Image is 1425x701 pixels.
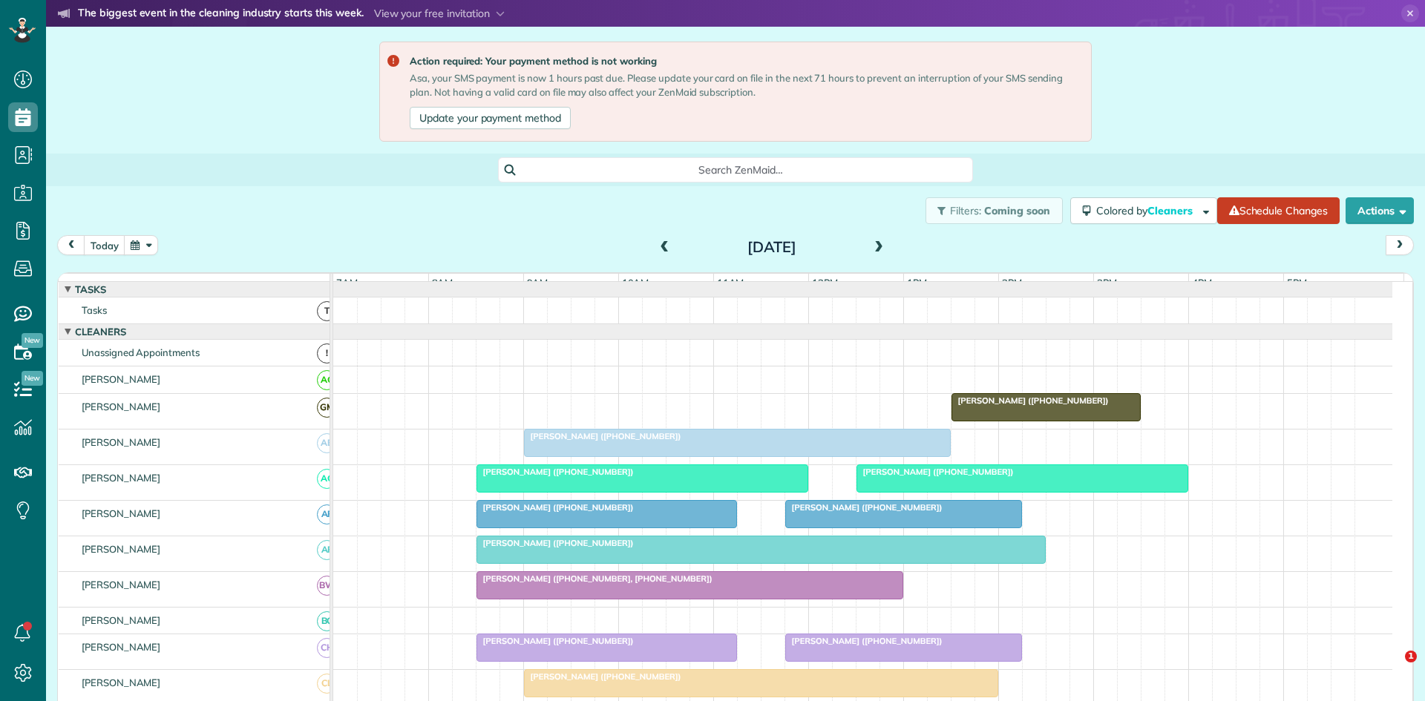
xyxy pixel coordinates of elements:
[317,398,337,418] span: GM
[317,576,337,596] span: BW
[22,333,43,348] span: New
[524,277,551,289] span: 9am
[79,579,164,590] span: [PERSON_NAME]
[79,304,110,316] span: Tasks
[1094,277,1120,289] span: 3pm
[984,204,1051,217] span: Coming soon
[72,283,109,295] span: Tasks
[79,472,164,484] span: [PERSON_NAME]
[317,540,337,560] span: AF
[84,235,125,255] button: today
[317,370,337,390] span: AC
[904,277,930,289] span: 1pm
[523,671,682,682] span: [PERSON_NAME] ([PHONE_NUMBER])
[410,107,571,129] a: Update your payment method
[1375,651,1410,686] iframe: Intercom live chat
[523,431,682,441] span: [PERSON_NAME] ([PHONE_NUMBER])
[809,277,841,289] span: 12pm
[317,674,337,694] span: CL
[317,638,337,658] span: CH
[950,204,981,217] span: Filters:
[410,71,1079,99] div: Asa, your SMS payment is now 1 hours past due. Please update your card on file in the next 71 hou...
[476,636,635,646] span: [PERSON_NAME] ([PHONE_NUMBER])
[1189,277,1215,289] span: 4pm
[333,277,361,289] span: 7am
[429,277,456,289] span: 8am
[79,507,164,519] span: [PERSON_NAME]
[476,573,713,584] span: [PERSON_NAME] ([PHONE_NUMBER], [PHONE_NUMBER])
[317,469,337,489] span: AC
[476,538,635,548] span: [PERSON_NAME] ([PHONE_NUMBER])
[72,326,129,338] span: Cleaners
[79,436,164,448] span: [PERSON_NAME]
[856,467,1015,477] span: [PERSON_NAME] ([PHONE_NUMBER])
[1096,204,1198,217] span: Colored by
[619,277,652,289] span: 10am
[79,346,203,358] span: Unassigned Appointments
[951,395,1110,406] span: [PERSON_NAME] ([PHONE_NUMBER])
[476,467,635,477] span: [PERSON_NAME] ([PHONE_NUMBER])
[79,614,164,626] span: [PERSON_NAME]
[1284,277,1310,289] span: 5pm
[79,373,164,385] span: [PERSON_NAME]
[476,502,635,513] span: [PERSON_NAME] ([PHONE_NUMBER])
[1217,197,1340,224] a: Schedule Changes
[79,401,164,412] span: [PERSON_NAME]
[999,277,1025,289] span: 2pm
[1405,651,1417,662] span: 1
[79,641,164,653] span: [PERSON_NAME]
[1346,197,1414,224] button: Actions
[1147,204,1195,217] span: Cleaners
[410,54,1079,68] strong: Action required: Your payment method is not working
[317,301,337,321] span: T
[22,371,43,386] span: New
[784,502,943,513] span: [PERSON_NAME] ([PHONE_NUMBER])
[78,6,364,22] strong: The biggest event in the cleaning industry starts this week.
[317,343,337,363] span: !
[1070,197,1217,224] button: Colored byCleaners
[1386,235,1414,255] button: next
[714,277,747,289] span: 11am
[317,611,337,631] span: BC
[79,677,164,688] span: [PERSON_NAME]
[57,235,85,255] button: prev
[79,543,164,555] span: [PERSON_NAME]
[784,636,943,646] span: [PERSON_NAME] ([PHONE_NUMBER])
[317,433,337,453] span: AB
[317,504,337,524] span: AF
[679,239,865,255] h2: [DATE]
